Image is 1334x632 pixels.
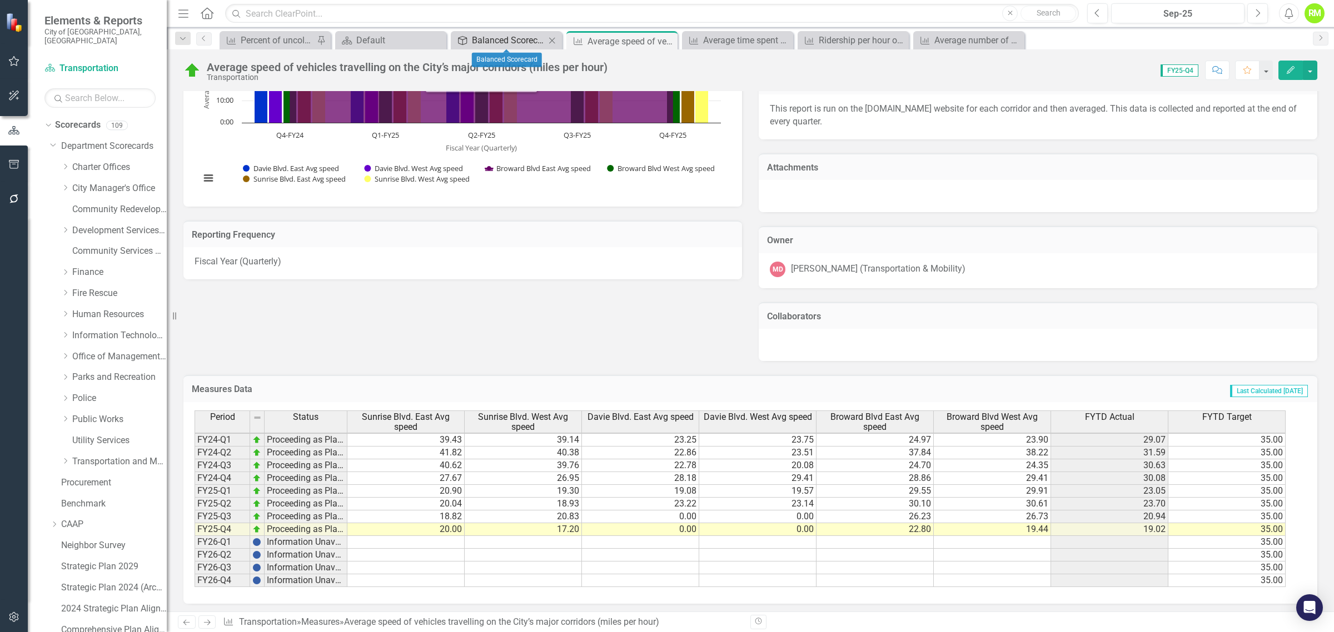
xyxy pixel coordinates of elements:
a: Ridership per hour on community shuttles per route [800,33,906,47]
td: 35.00 [1168,447,1286,459]
a: Police [72,392,167,405]
td: 29.55 [817,485,934,498]
h3: Reporting Frequency [192,230,734,240]
a: City Manager's Office [72,182,167,195]
td: 19.44 [934,523,1051,536]
path: Q1-FY25, 19.3. Sunrise Blvd. West Avg speed. [408,80,421,123]
svg: Interactive chart [195,29,726,195]
td: 20.04 [347,498,465,510]
div: Average speed of vehicles travelling on the City’s major corridors (miles per hour) [344,616,659,627]
a: Transportation and Mobility [72,455,167,468]
td: 40.62 [347,459,465,472]
a: Development Services Department [72,224,167,237]
span: FYTD Actual [1085,412,1134,422]
g: Sunrise Blvd. East Avg speed, series 5 of 6. Bar series with 5 bars. [298,62,695,123]
td: FY24-Q2 [195,447,250,459]
a: Procurement [61,476,167,489]
td: FY26-Q2 [195,549,250,561]
td: 35.00 [1168,549,1286,561]
td: 35.00 [1168,459,1286,472]
path: Q3-FY25, 20.83. Sunrise Blvd. West Avg speed. [600,77,613,123]
text: 10:00 [216,95,233,105]
span: Broward Blvd West Avg speed [936,412,1048,432]
img: BgCOk07PiH71IgAAAABJRU5ErkJggg== [252,563,261,572]
td: 23.90 [934,434,1051,447]
div: [PERSON_NAME] (Transportation & Mobility) [791,263,965,275]
td: 23.05 [1051,485,1168,498]
button: Search [1021,6,1076,21]
div: Balanced Scorecard [472,53,542,67]
td: 26.73 [934,510,1051,523]
span: Search [1037,8,1061,17]
td: 24.70 [817,459,934,472]
a: Neighbor Survey [61,539,167,552]
td: FY24-Q1 [195,434,250,447]
td: 17.20 [465,523,582,536]
h3: Measures Data [192,384,677,394]
span: FY25-Q4 [1161,64,1198,77]
button: Show Davie Blvd. West Avg speed [364,163,465,173]
p: This report is run on the [DOMAIN_NAME] website for each corridor and then averaged. This data is... [770,103,1306,128]
td: Proceeding as Planned [265,459,347,472]
td: 19.02 [1051,523,1168,536]
td: 26.23 [817,510,934,523]
div: Chart. Highcharts interactive chart. [195,29,731,195]
td: FY26-Q1 [195,536,250,549]
span: Broward Blvd East Avg speed [819,412,931,432]
span: Status [293,412,318,422]
a: Charter Offices [72,161,167,174]
td: FY26-Q3 [195,561,250,574]
td: 0.00 [582,523,699,536]
td: FY24-Q4 [195,472,250,485]
text: Q1-FY25 [372,130,399,140]
td: 0.00 [699,510,817,523]
a: Human Resources [72,308,167,321]
td: 39.14 [465,434,582,447]
td: 38.22 [934,447,1051,459]
h3: Owner [767,235,1309,245]
a: Office of Management and Budget [72,350,167,363]
a: Default [338,33,444,47]
div: » » [223,616,742,629]
span: Elements & Reports [44,14,156,27]
g: Sunrise Blvd. West Avg speed, series 6 of 6. Bar series with 5 bars. [312,63,709,123]
div: MD [770,262,785,277]
a: Fire Rescue [72,287,167,300]
td: 35.00 [1168,472,1286,485]
td: 28.86 [817,472,934,485]
path: Q1-FY25, 19.08. Davie Blvd. East Avg speed. [351,81,364,123]
img: zOikAAAAAElFTkSuQmCC [252,435,261,444]
td: 40.38 [465,447,582,459]
td: Information Unavailable [265,549,347,561]
td: 23.22 [582,498,699,510]
div: Default [356,33,444,47]
td: FY25-Q1 [195,485,250,498]
td: 19.57 [699,485,817,498]
td: 20.90 [347,485,465,498]
td: 28.18 [582,472,699,485]
button: Show Sunrise Blvd. West Avg speed [364,174,471,184]
img: zOikAAAAAElFTkSuQmCC [252,461,261,470]
path: Q1-FY25, 20.9. Sunrise Blvd. East Avg speed. [394,76,407,123]
button: RM [1305,3,1325,23]
td: 37.84 [817,447,934,459]
img: zOikAAAAAElFTkSuQmCC [252,474,261,483]
td: Proceeding as Planned [265,447,347,459]
a: CAAP [61,518,167,531]
td: 0.00 [582,510,699,523]
td: FY24-Q3 [195,459,250,472]
a: Strategic Plan 2024 (Archive) [61,581,167,594]
td: FY25-Q2 [195,498,250,510]
td: Proceeding as Planned [265,485,347,498]
td: 26.95 [465,472,582,485]
div: Ridership per hour on community shuttles per route [819,33,906,47]
div: 109 [106,121,128,130]
a: Balanced Scorecard [454,33,545,47]
small: City of [GEOGRAPHIC_DATA], [GEOGRAPHIC_DATA] [44,27,156,46]
span: FYTD Target [1202,412,1252,422]
td: 22.78 [582,459,699,472]
g: Davie Blvd. East Avg speed, series 1 of 6. Bar series with 5 bars. [255,60,650,123]
a: Measures [301,616,340,627]
button: Show Broward Blvd East Avg speed [485,163,593,173]
a: Strategic Plan 2029 [61,560,167,573]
